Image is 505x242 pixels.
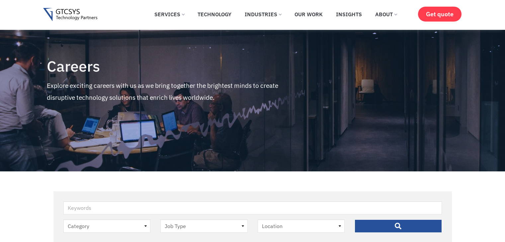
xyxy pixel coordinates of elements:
[370,7,402,22] a: About
[63,201,442,214] input: Keywords
[290,7,328,22] a: Our Work
[193,7,236,22] a: Technology
[355,219,442,233] input: 
[426,11,454,18] span: Get quote
[331,7,367,22] a: Insights
[240,7,286,22] a: Industries
[47,80,302,103] p: Explore exciting careers with us as we bring together the brightest minds to create disruptive te...
[47,58,302,75] h4: Careers
[43,8,97,22] img: Gtcsys logo
[149,7,189,22] a: Services
[418,7,462,22] a: Get quote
